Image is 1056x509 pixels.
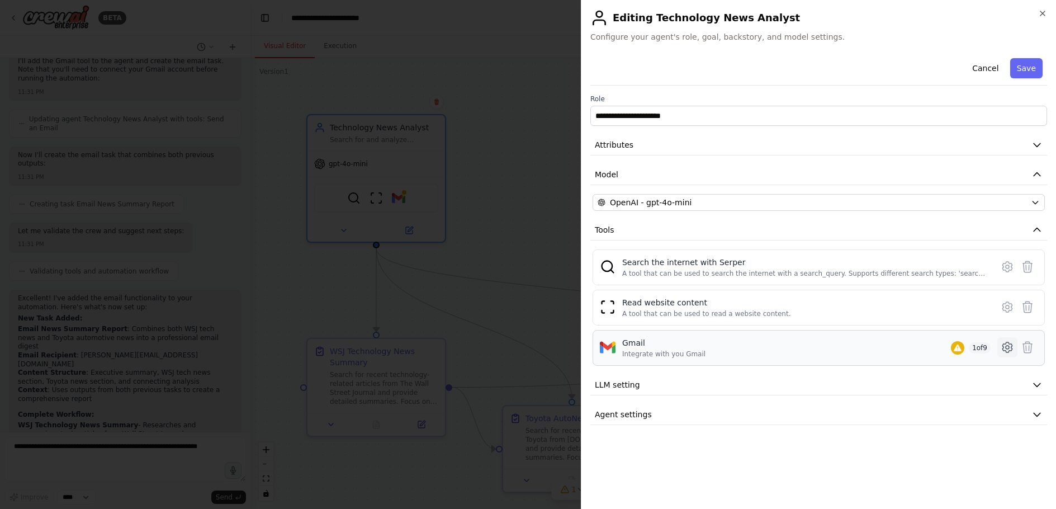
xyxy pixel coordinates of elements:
div: Search the internet with Serper [622,257,986,268]
button: Configure tool [997,257,1017,277]
button: Model [590,164,1047,185]
span: Model [595,169,618,180]
h2: Editing Technology News Analyst [590,9,1047,27]
button: Delete tool [1017,337,1038,357]
img: SerperDevTool [600,259,615,275]
span: 1 of 9 [969,342,991,354]
div: A tool that can be used to search the internet with a search_query. Supports different search typ... [622,269,986,278]
span: LLM setting [595,379,640,390]
span: Configure your agent's role, goal, backstory, and model settings. [590,31,1047,43]
div: A tool that can be used to read a website content. [622,309,791,318]
button: Cancel [965,58,1005,78]
div: Read website content [622,297,791,308]
img: ScrapeWebsiteTool [600,299,615,315]
button: Attributes [590,135,1047,155]
img: Gmail [600,340,615,355]
span: Attributes [595,139,633,150]
button: OpenAI - gpt-4o-mini [593,194,1045,211]
button: Configure tool [997,297,1017,317]
button: Tools [590,220,1047,241]
button: LLM setting [590,375,1047,395]
div: Integrate with you Gmail [622,350,705,359]
span: Tools [595,224,614,235]
label: Role [590,95,1047,103]
button: Configure tool [997,337,1017,357]
button: Delete tool [1017,297,1038,317]
div: Gmail [622,337,705,348]
span: Agent settings [595,409,652,420]
button: Delete tool [1017,257,1038,277]
button: Save [1010,58,1043,78]
span: OpenAI - gpt-4o-mini [610,197,692,208]
button: Agent settings [590,404,1047,425]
